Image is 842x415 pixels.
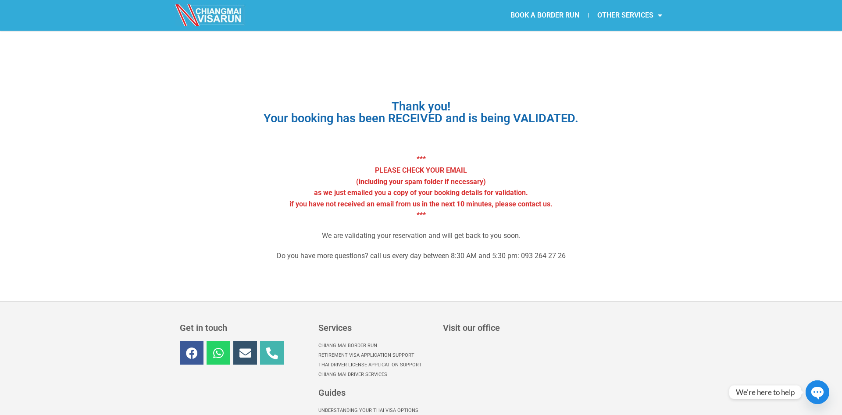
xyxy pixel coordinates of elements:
h3: Visit our office [443,323,661,332]
a: Chiang Mai Border Run [318,341,434,351]
strong: as we just emailed you a copy of your booking details for validation. if you have not received an... [289,188,553,219]
p: Do you have more questions? call us every day between 8:30 AM and 5:30 pm: 093 264 27 26 [195,250,647,262]
h3: Get in touch [180,323,310,332]
a: Thai Driver License Application Support [318,360,434,370]
a: Retirement Visa Application Support [318,351,434,360]
strong: *** PLEASE CHECK YOUR EMAIL (including your spam folder if necessary) [356,155,486,185]
nav: Menu [421,5,671,25]
nav: Menu [318,341,434,380]
h3: Services [318,323,434,332]
h1: Thank you! Your booking has been RECEIVED and is being VALIDATED. [195,101,647,124]
a: Chiang Mai Driver Services [318,370,434,380]
h3: Guides [318,388,434,397]
p: We are validating your reservation and will get back to you soon. [195,230,647,241]
a: OTHER SERVICES [589,5,671,25]
a: BOOK A BORDER RUN [502,5,588,25]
